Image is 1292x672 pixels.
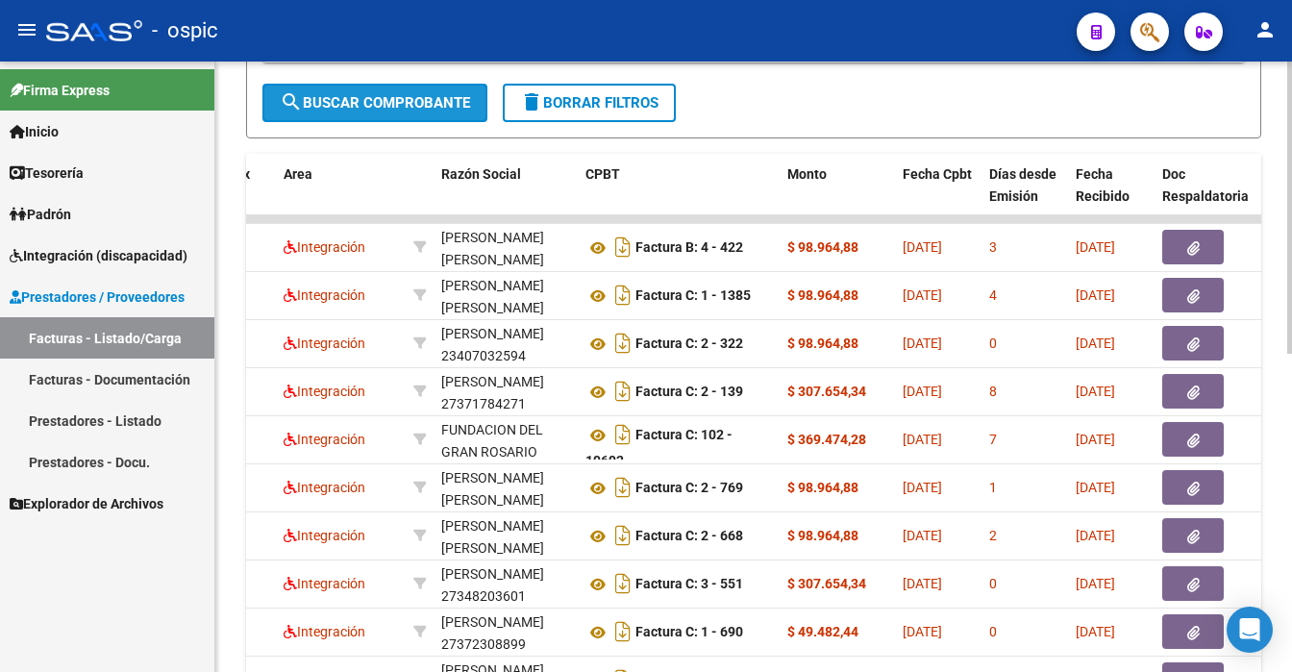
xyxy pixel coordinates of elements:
div: [PERSON_NAME] [PERSON_NAME] [441,467,570,511]
strong: Factura C: 102 - 19692 [585,428,733,469]
strong: $ 307.654,34 [787,576,866,591]
span: Explorador de Archivos [10,493,163,514]
span: Borrar Filtros [520,94,658,112]
span: CPBT [585,166,620,182]
button: Buscar Comprobante [262,84,487,122]
span: 0 [989,336,997,351]
span: [DATE] [903,576,942,591]
span: [DATE] [903,287,942,303]
strong: $ 98.964,88 [787,239,858,255]
div: 27348203601 [441,563,570,604]
i: Descargar documento [610,232,635,262]
span: [DATE] [1076,432,1115,447]
datatable-header-cell: Fecha Recibido [1068,154,1155,238]
span: 0 [989,624,997,639]
i: Descargar documento [610,616,635,647]
span: 2 [989,528,997,543]
mat-icon: delete [520,90,543,113]
strong: $ 369.474,28 [787,432,866,447]
strong: $ 98.964,88 [787,480,858,495]
span: [DATE] [903,480,942,495]
strong: Factura C: 2 - 668 [635,529,743,544]
span: Razón Social [441,166,521,182]
span: [DATE] [1076,576,1115,591]
datatable-header-cell: CPBT [578,154,780,238]
mat-icon: search [280,90,303,113]
strong: Factura B: 4 - 422 [635,240,743,256]
datatable-header-cell: Monto [780,154,895,238]
strong: $ 98.964,88 [787,528,858,543]
span: Fecha Cpbt [903,166,972,182]
span: Días desde Emisión [989,166,1056,204]
div: FUNDACION DEL GRAN ROSARIO [441,419,570,463]
div: Open Intercom Messenger [1227,607,1273,653]
strong: Factura C: 1 - 690 [635,625,743,640]
span: [DATE] [1076,384,1115,399]
span: [DATE] [903,528,942,543]
div: 27174993705 [441,515,570,556]
i: Descargar documento [610,328,635,359]
mat-icon: person [1254,18,1277,41]
i: Descargar documento [610,376,635,407]
span: 4 [989,287,997,303]
span: Padrón [10,204,71,225]
span: Tesorería [10,162,84,184]
strong: Factura C: 1 - 1385 [635,288,751,304]
div: 27371784271 [441,371,570,411]
span: [DATE] [1076,528,1115,543]
span: [DATE] [903,624,942,639]
span: [DATE] [1076,287,1115,303]
datatable-header-cell: Area [276,154,406,238]
datatable-header-cell: Días desde Emisión [981,154,1068,238]
strong: Factura C: 2 - 139 [635,385,743,400]
span: Integración [284,576,365,591]
button: Borrar Filtros [503,84,676,122]
strong: Factura C: 3 - 551 [635,577,743,592]
div: 23407032594 [441,323,570,363]
span: [DATE] [1076,480,1115,495]
span: 7 [989,432,997,447]
span: - ospic [152,10,218,52]
span: Buscar Comprobante [280,94,470,112]
span: Integración [284,239,365,255]
span: Prestadores / Proveedores [10,286,185,308]
span: Area [284,166,312,182]
strong: Factura C: 2 - 769 [635,481,743,496]
datatable-header-cell: Doc Respaldatoria [1155,154,1270,238]
span: Integración [284,384,365,399]
span: Doc Respaldatoria [1162,166,1249,204]
strong: $ 307.654,34 [787,384,866,399]
div: [PERSON_NAME] [441,371,544,393]
mat-icon: menu [15,18,38,41]
span: 1 [989,480,997,495]
span: [DATE] [903,336,942,351]
datatable-header-cell: Razón Social [434,154,578,238]
span: Fecha Recibido [1076,166,1130,204]
span: 3 [989,239,997,255]
strong: Factura C: 2 - 322 [635,336,743,352]
span: Inicio [10,121,59,142]
datatable-header-cell: Fecha Cpbt [895,154,981,238]
span: Integración [284,480,365,495]
div: 27391236645 [441,275,570,315]
div: [PERSON_NAME] [PERSON_NAME] [PERSON_NAME] [441,515,570,581]
strong: $ 98.964,88 [787,287,858,303]
div: 27367925464 [441,467,570,508]
i: Descargar documento [610,280,635,311]
span: Integración [284,432,365,447]
span: Monto [787,166,827,182]
span: Integración [284,624,365,639]
span: [DATE] [1076,336,1115,351]
span: [DATE] [903,384,942,399]
span: 0 [989,576,997,591]
div: [PERSON_NAME] [PERSON_NAME] [441,275,570,319]
span: Integración (discapacidad) [10,245,187,266]
div: 27269253989 [441,227,570,267]
i: Descargar documento [610,419,635,450]
div: 33707289959 [441,419,570,460]
i: Descargar documento [610,520,635,551]
div: [PERSON_NAME] [441,611,544,634]
div: [PERSON_NAME] [441,323,544,345]
i: Descargar documento [610,472,635,503]
div: 27372308899 [441,611,570,652]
